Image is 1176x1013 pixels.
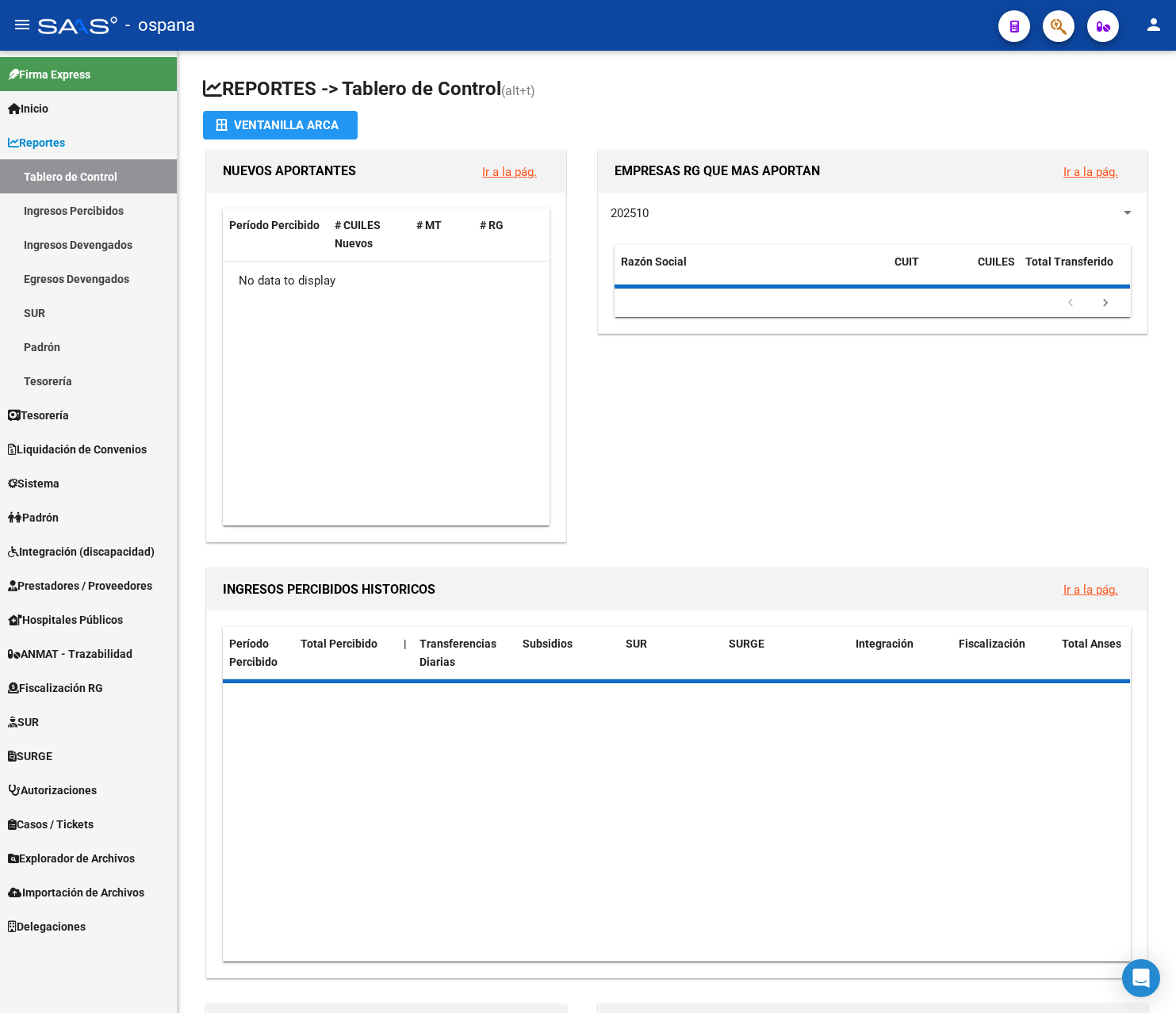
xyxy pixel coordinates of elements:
[223,627,294,679] datatable-header-cell: Período Percibido
[611,206,649,220] span: 202510
[397,627,413,679] datatable-header-cell: |
[501,83,535,98] span: (alt+t)
[223,208,328,261] datatable-header-cell: Período Percibido
[8,100,48,117] span: Inicio
[8,816,94,833] span: Casos / Tickets
[8,713,39,731] span: SUR
[301,637,377,650] span: Total Percibido
[223,163,356,178] span: NUEVOS APORTANTES
[410,208,473,261] datatable-header-cell: # MT
[223,582,435,597] span: INGRESOS PERCIBIDOS HISTORICOS
[888,245,971,297] datatable-header-cell: CUIT
[8,134,65,151] span: Reportes
[8,577,152,594] span: Prestadores / Proveedores
[223,262,549,301] div: No data to display
[894,255,919,268] span: CUIT
[971,245,1019,297] datatable-header-cell: CUILES
[8,441,147,458] span: Liquidación de Convenios
[1055,295,1086,312] a: go to previous page
[1051,575,1131,604] button: Ir a la pág.
[8,884,144,901] span: Importación de Archivos
[413,627,516,679] datatable-header-cell: Transferencias Diarias
[1025,255,1113,268] span: Total Transferido
[8,679,103,697] span: Fiscalización RG
[626,637,647,650] span: SUR
[8,850,135,867] span: Explorador de Archivos
[469,157,550,186] button: Ir a la pág.
[1019,245,1130,297] datatable-header-cell: Total Transferido
[8,918,86,935] span: Delegaciones
[8,475,59,492] span: Sistema
[1063,165,1118,179] a: Ir a la pág.
[216,111,345,140] div: Ventanilla ARCA
[125,8,195,43] span: - ospana
[619,627,722,679] datatable-header-cell: SUR
[203,111,358,140] button: Ventanilla ARCA
[952,627,1055,679] datatable-header-cell: Fiscalización
[328,208,410,261] datatable-header-cell: # CUILES Nuevos
[959,637,1025,650] span: Fiscalización
[482,165,537,179] a: Ir a la pág.
[8,645,132,663] span: ANMAT - Trazabilidad
[294,627,397,679] datatable-header-cell: Total Percibido
[480,219,504,231] span: # RG
[8,543,155,560] span: Integración (discapacidad)
[849,627,952,679] datatable-header-cell: Integración
[13,15,32,34] mat-icon: menu
[1063,583,1118,597] a: Ir a la pág.
[8,611,123,629] span: Hospitales Públicos
[8,66,90,83] span: Firma Express
[856,637,914,650] span: Integración
[1055,627,1159,679] datatable-header-cell: Total Anses
[8,509,59,526] span: Padrón
[1090,295,1120,312] a: go to next page
[615,163,820,178] span: EMPRESAS RG QUE MAS APORTAN
[229,637,278,668] span: Período Percibido
[516,627,619,679] datatable-header-cell: Subsidios
[335,219,381,250] span: # CUILES Nuevos
[523,637,573,650] span: Subsidios
[1122,959,1160,997] div: Open Intercom Messenger
[1062,637,1121,650] span: Total Anses
[404,637,407,650] span: |
[1051,157,1131,186] button: Ir a la pág.
[8,747,52,765] span: SURGE
[621,255,687,268] span: Razón Social
[416,219,442,231] span: # MT
[419,637,496,668] span: Transferencias Diarias
[615,245,888,297] datatable-header-cell: Razón Social
[229,219,320,231] span: Período Percibido
[203,76,1151,104] h1: REPORTES -> Tablero de Control
[473,208,537,261] datatable-header-cell: # RG
[978,255,1015,268] span: CUILES
[8,782,97,799] span: Autorizaciones
[8,407,69,424] span: Tesorería
[729,637,764,650] span: SURGE
[1144,15,1163,34] mat-icon: person
[722,627,849,679] datatable-header-cell: SURGE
